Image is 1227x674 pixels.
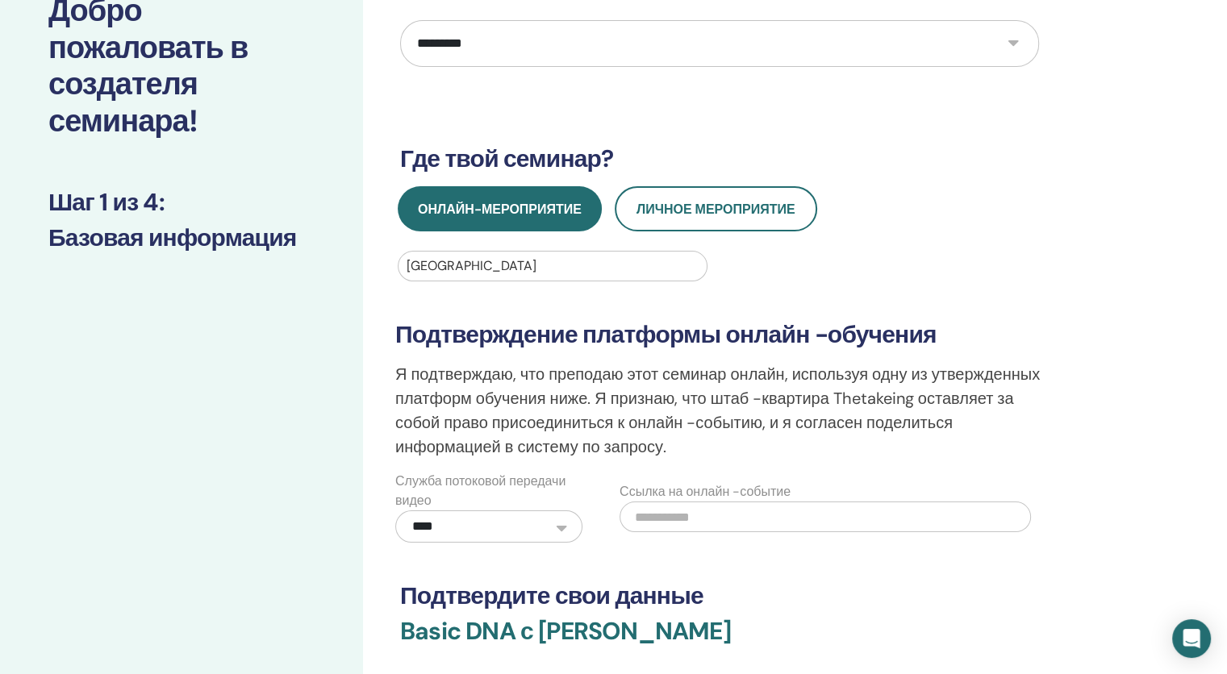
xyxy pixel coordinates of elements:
span: Личное мероприятие [636,201,795,218]
h3: Подтвердите свои данные [400,581,1039,610]
p: Я подтверждаю, что преподаю этот семинар онлайн, используя одну из утвержденных платформ обучения... [395,362,1044,459]
span: Онлайн-мероприятие [418,201,582,218]
h3: Подтверждение платформы онлайн -обучения [395,320,1044,349]
h3: Где твой семинар? [400,144,1039,173]
div: Open Intercom Messenger [1172,619,1211,658]
h3: Базовая информация [48,223,315,252]
label: Служба потоковой передачи видео [395,472,582,510]
h3: Basic DNA с [PERSON_NAME] [400,617,1039,665]
button: Онлайн-мероприятие [398,186,602,231]
label: Ссылка на онлайн -событие [620,482,791,501]
button: Личное мероприятие [615,186,817,231]
h3: Шаг 1 из 4 : [48,188,315,217]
